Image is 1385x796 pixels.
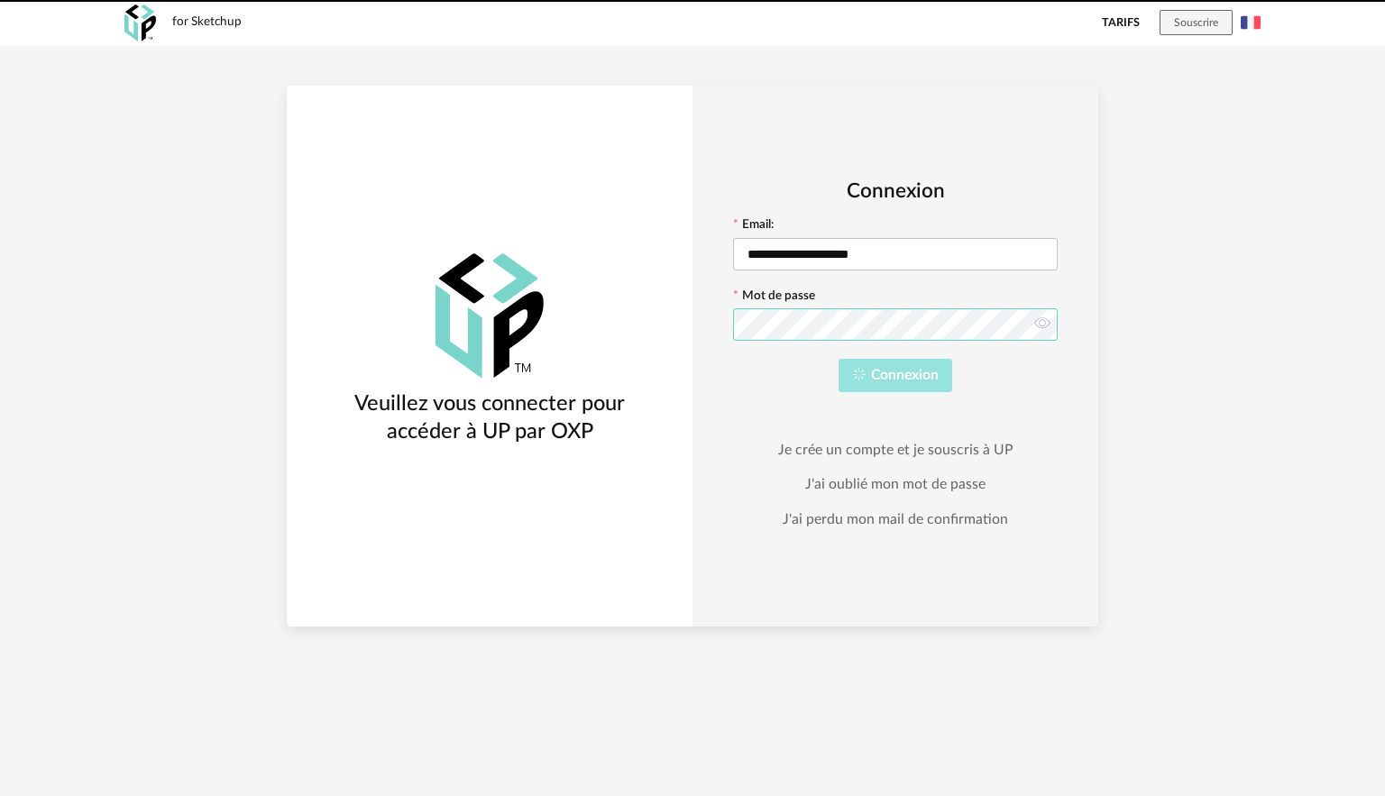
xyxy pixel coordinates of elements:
[733,178,1058,205] h2: Connexion
[1174,17,1218,28] span: Souscrire
[319,390,660,445] h3: Veuillez vous connecter pour accéder à UP par OXP
[1160,10,1233,35] button: Souscrire
[436,253,544,379] img: OXP
[733,219,774,235] label: Email:
[172,14,242,31] div: for Sketchup
[733,290,815,307] label: Mot de passe
[805,475,986,493] a: J'ai oublié mon mot de passe
[783,510,1008,528] a: J'ai perdu mon mail de confirmation
[124,5,156,41] img: OXP
[1241,13,1261,32] img: fr
[778,441,1013,459] a: Je crée un compte et je souscris à UP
